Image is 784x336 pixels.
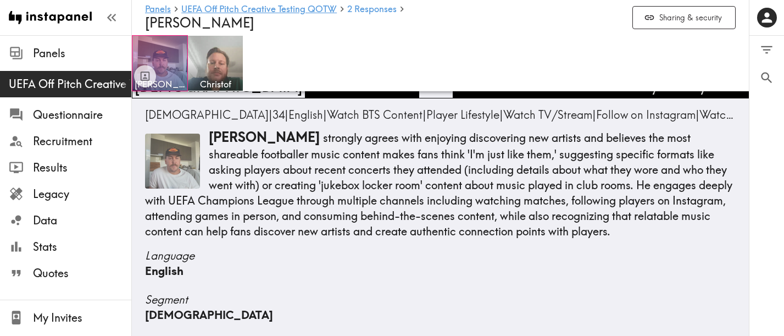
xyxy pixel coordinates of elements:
span: Results [33,160,131,175]
span: English [145,264,184,278]
span: Watch TV/Stream [503,108,592,122]
span: Watch BTS Content [327,108,422,122]
a: 2 Responses [347,4,397,15]
span: | [596,108,699,122]
span: | [426,108,503,122]
a: UEFA Off Pitch Creative Testing QOTW [181,4,337,15]
span: [DEMOGRAPHIC_DATA] [145,108,269,122]
span: Player Lifestyle [426,108,499,122]
span: | [288,108,327,122]
span: Watch In-Person [699,108,782,122]
span: My Invites [33,310,131,326]
a: Panels [145,4,171,15]
a: Christof [188,35,243,91]
button: Filter Responses [749,36,784,64]
span: Legacy [33,186,131,202]
span: Segment [145,292,736,307]
span: Follow on Instagram [596,108,696,122]
span: 2 Responses [347,4,397,13]
span: Christof [190,78,241,90]
span: | [327,108,426,122]
span: Data [33,213,131,228]
span: | [273,108,288,122]
span: [DEMOGRAPHIC_DATA] [145,308,273,322]
a: [PERSON_NAME] [132,35,188,91]
span: Language [145,248,736,263]
button: Toggle between responses and questions [134,65,156,87]
span: Search [759,70,774,85]
span: Recruitment [33,134,131,149]
span: Questionnaire [33,107,131,123]
span: Quotes [33,266,131,281]
span: [PERSON_NAME] [209,129,320,145]
span: [PERSON_NAME] [145,14,254,31]
img: Thumbnail [145,134,200,189]
span: Stats [33,239,131,255]
span: UEFA Off Pitch Creative Testing QOTW [9,76,131,92]
span: | [503,108,596,122]
button: Search [749,64,784,92]
span: Panels [33,46,131,61]
p: strongly agrees with enjoying discovering new artists and believes the most shareable footballer ... [145,128,736,239]
span: | [145,108,273,122]
span: [PERSON_NAME] [135,78,185,90]
span: Filter Responses [759,42,774,57]
span: 34 [273,108,285,122]
span: English [288,108,323,122]
button: Sharing & security [632,6,736,30]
